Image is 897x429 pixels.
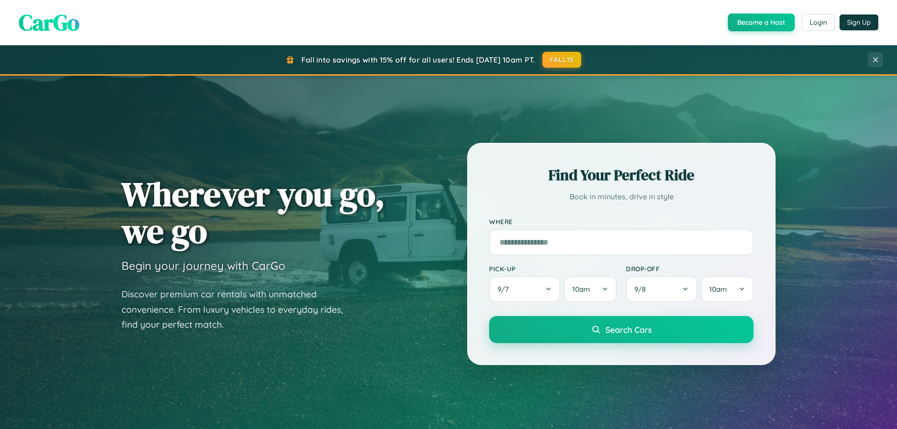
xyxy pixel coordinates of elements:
[605,324,652,335] span: Search Cars
[728,14,795,31] button: Become a Host
[802,14,835,31] button: Login
[542,52,582,68] button: FALL15
[564,276,617,302] button: 10am
[634,285,650,294] span: 9 / 8
[489,276,560,302] button: 9/7
[572,285,590,294] span: 10am
[489,190,754,204] p: Book in minutes, drive in style
[840,14,878,30] button: Sign Up
[489,265,617,273] label: Pick-up
[498,285,513,294] span: 9 / 7
[709,285,727,294] span: 10am
[121,176,385,249] h1: Wherever you go, we go
[626,265,754,273] label: Drop-off
[489,218,754,225] label: Where
[121,287,355,332] p: Discover premium car rentals with unmatched convenience. From luxury vehicles to everyday rides, ...
[301,55,535,64] span: Fall into savings with 15% off for all users! Ends [DATE] 10am PT.
[701,276,754,302] button: 10am
[121,259,285,273] h3: Begin your journey with CarGo
[489,165,754,185] h2: Find Your Perfect Ride
[19,7,79,38] span: CarGo
[489,316,754,343] button: Search Cars
[626,276,697,302] button: 9/8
